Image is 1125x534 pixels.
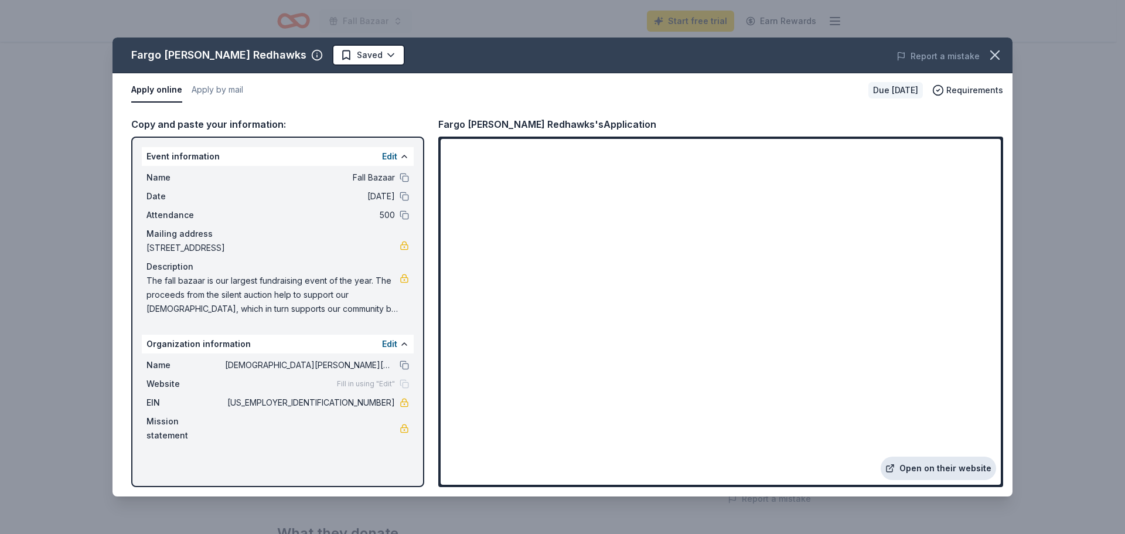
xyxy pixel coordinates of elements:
[382,149,397,164] button: Edit
[131,78,182,103] button: Apply online
[332,45,405,66] button: Saved
[146,414,225,443] span: Mission statement
[357,48,383,62] span: Saved
[225,358,395,372] span: [DEMOGRAPHIC_DATA][PERSON_NAME][PERSON_NAME]
[131,46,306,64] div: Fargo [PERSON_NAME] Redhawks
[146,241,400,255] span: [STREET_ADDRESS]
[337,379,395,389] span: Fill in using "Edit"
[225,171,395,185] span: Fall Bazaar
[146,189,225,203] span: Date
[896,49,980,63] button: Report a mistake
[225,208,395,222] span: 500
[881,457,996,480] a: Open on their website
[146,227,409,241] div: Mailing address
[946,83,1003,97] span: Requirements
[131,117,424,132] div: Copy and paste your information:
[382,337,397,351] button: Edit
[146,260,409,274] div: Description
[146,396,225,410] span: EIN
[146,208,225,222] span: Attendance
[225,396,395,410] span: [US_EMPLOYER_IDENTIFICATION_NUMBER]
[225,189,395,203] span: [DATE]
[868,82,923,98] div: Due [DATE]
[146,377,225,391] span: Website
[438,117,656,132] div: Fargo [PERSON_NAME] Redhawks's Application
[932,83,1003,97] button: Requirements
[146,171,225,185] span: Name
[192,78,243,103] button: Apply by mail
[142,147,414,166] div: Event information
[142,335,414,353] div: Organization information
[146,358,225,372] span: Name
[146,274,400,316] span: The fall bazaar is our largest fundraising event of the year. The proceeds from the silent auctio...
